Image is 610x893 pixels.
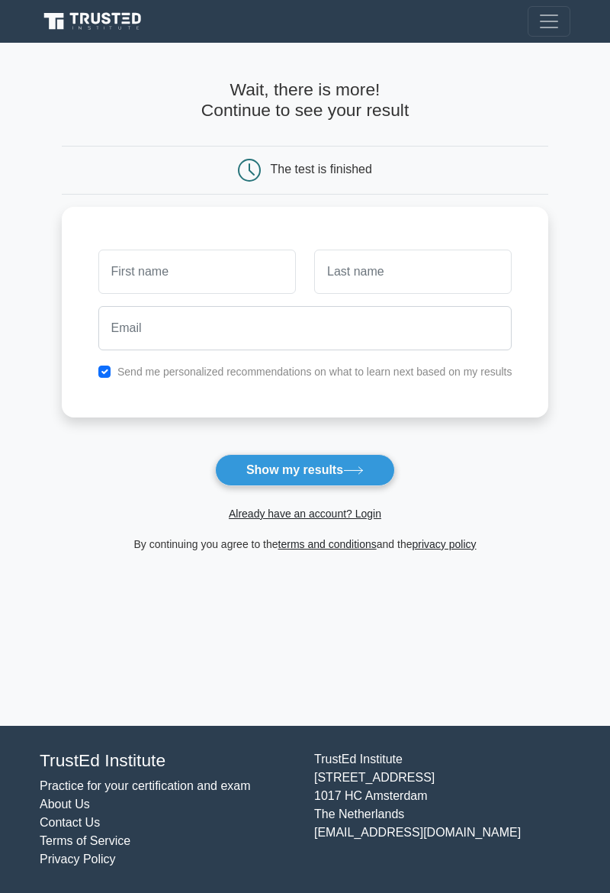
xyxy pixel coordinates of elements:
h4: TrustEd Institute [40,750,296,771]
div: The test is finished [271,163,372,176]
a: About Us [40,798,90,811]
button: Show my results [215,454,395,486]
a: Privacy Policy [40,853,116,866]
a: Practice for your certification and exam [40,779,251,792]
a: privacy policy [413,538,477,550]
h4: Wait, there is more! Continue to see your result [62,79,549,121]
button: Toggle navigation [528,6,570,37]
label: Send me personalized recommendations on what to learn next based on my results [117,366,512,378]
input: First name [98,250,296,294]
input: Email [98,306,512,350]
div: TrustEd Institute [STREET_ADDRESS] 1017 HC Amsterdam The Netherlands [EMAIL_ADDRESS][DOMAIN_NAME] [305,750,579,869]
a: Already have an account? Login [229,508,381,520]
input: Last name [314,250,512,294]
a: Terms of Service [40,834,130,847]
div: By continuing you agree to the and the [53,535,558,553]
a: Contact Us [40,816,100,829]
a: terms and conditions [278,538,377,550]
